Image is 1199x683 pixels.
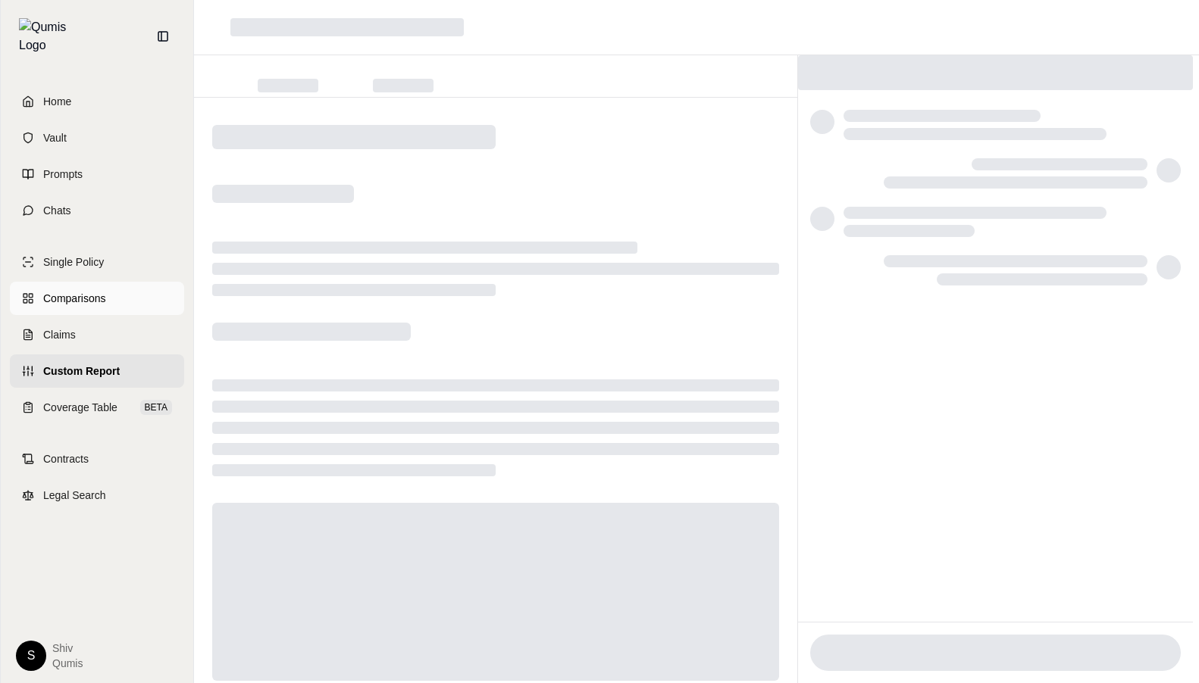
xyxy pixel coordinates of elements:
span: Prompts [43,167,83,182]
a: Single Policy [10,245,184,279]
span: Chats [43,203,71,218]
span: Coverage Table [43,400,117,415]
a: Legal Search [10,479,184,512]
span: Single Policy [43,254,104,270]
div: S [16,641,46,671]
span: Claims [43,327,76,342]
a: Vault [10,121,184,154]
span: Legal Search [43,488,106,503]
span: Shiv [52,641,83,656]
a: Claims [10,318,184,351]
button: Collapse sidebar [151,24,175,48]
a: Contracts [10,442,184,476]
span: Vault [43,130,67,145]
a: Custom Report [10,354,184,388]
span: Qumis [52,656,83,671]
a: Coverage TableBETA [10,391,184,424]
span: Contracts [43,451,89,466]
a: Home [10,85,184,118]
span: Home [43,94,71,109]
img: Qumis Logo [19,18,76,55]
span: Comparisons [43,291,105,306]
a: Comparisons [10,282,184,315]
a: Chats [10,194,184,227]
span: BETA [140,400,172,415]
a: Prompts [10,157,184,191]
span: Custom Report [43,363,120,379]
